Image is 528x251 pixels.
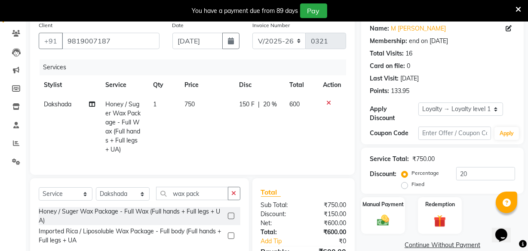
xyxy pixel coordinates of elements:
div: Honey / Suger Wax Package - Full Wax (Full hands + Full legs + UA) [39,207,224,225]
th: Stylist [39,75,100,95]
div: Points: [370,87,389,96]
span: Honey / Suger Wax Package - Full Wax (Full hands + Full legs + UA) [105,100,141,153]
th: Total [284,75,318,95]
div: ₹0 [312,237,353,246]
th: Action [318,75,346,95]
span: 1 [153,100,157,108]
a: M [PERSON_NAME] [391,24,446,33]
div: Net: [255,219,304,228]
div: [DATE] [400,74,419,83]
span: | [258,100,260,109]
div: Service Total: [370,155,409,164]
img: _cash.svg [373,214,393,228]
div: Coupon Code [370,129,418,138]
img: _gift.svg [430,214,450,229]
label: Client [39,22,52,29]
div: Last Visit: [370,74,399,83]
div: Discount: [255,210,304,219]
th: Qty [148,75,180,95]
div: Membership: [370,37,407,46]
div: You have a payment due from 89 days [192,6,298,15]
label: Redemption [425,201,455,208]
div: Apply Discount [370,105,418,123]
div: Services [40,59,353,75]
input: Search or Scan [156,187,228,200]
a: Continue Without Payment [363,241,522,250]
th: Service [100,75,148,95]
button: +91 [39,33,63,49]
label: Fixed [411,180,424,188]
div: Name: [370,24,389,33]
label: Date [172,22,184,29]
label: Percentage [411,169,439,177]
span: 750 [184,100,195,108]
a: Add Tip [255,237,312,246]
div: Imported Rica / Liposoluble Wax Package - Full body (Full hands + Full legs + UA [39,227,224,245]
div: Card on file: [370,62,405,71]
span: 150 F [239,100,255,109]
div: Total Visits: [370,49,404,58]
input: Enter Offer / Coupon Code [418,127,491,140]
div: Total: [255,228,304,237]
div: ₹150.00 [304,210,353,219]
th: Disc [234,75,284,95]
button: Pay [300,3,327,18]
div: ₹750.00 [304,201,353,210]
div: ₹600.00 [304,228,353,237]
iframe: chat widget [492,217,519,242]
span: Total [261,188,281,197]
div: 0 [407,62,410,71]
span: 20 % [263,100,277,109]
div: Discount: [370,170,396,179]
div: ₹600.00 [304,219,353,228]
div: Sub Total: [255,201,304,210]
button: Apply [494,127,519,140]
div: 16 [405,49,412,58]
input: Search by Name/Mobile/Email/Code [62,33,160,49]
div: 133.95 [391,87,409,96]
label: Manual Payment [362,201,404,208]
label: Invoice Number [252,22,290,29]
div: end on [DATE] [409,37,448,46]
th: Price [179,75,234,95]
span: 600 [289,100,300,108]
div: ₹750.00 [412,155,435,164]
span: Dakshada [44,100,71,108]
